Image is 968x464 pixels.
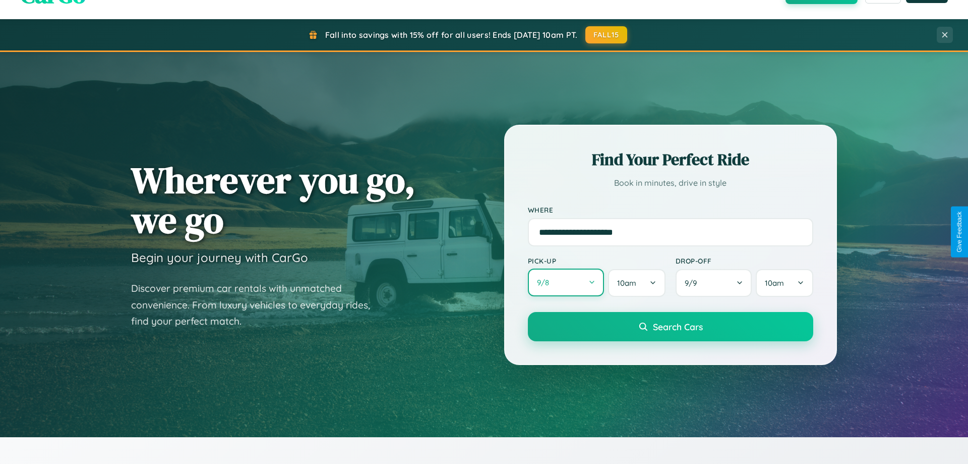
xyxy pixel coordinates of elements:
div: Give Feedback [956,212,963,252]
button: 10am [609,269,665,297]
span: 9 / 9 [685,278,702,288]
button: FALL15 [585,26,628,43]
span: 10am [618,278,637,288]
label: Pick-up [528,256,665,265]
button: 9/8 [528,269,604,296]
span: 9 / 8 [537,278,554,287]
button: 9/9 [676,269,752,297]
p: Book in minutes, drive in style [528,176,813,190]
label: Drop-off [676,256,813,265]
span: 10am [765,278,784,288]
button: 10am [756,269,813,297]
h3: Begin your journey with CarGo [131,250,308,265]
button: Search Cars [528,312,813,341]
p: Discover premium car rentals with unmatched convenience. From luxury vehicles to everyday rides, ... [131,280,383,330]
span: Fall into savings with 15% off for all users! Ends [DATE] 10am PT. [325,30,578,40]
span: Search Cars [653,321,703,332]
label: Where [528,205,813,214]
h2: Find Your Perfect Ride [528,148,813,171]
h1: Wherever you go, we go [131,160,415,240]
